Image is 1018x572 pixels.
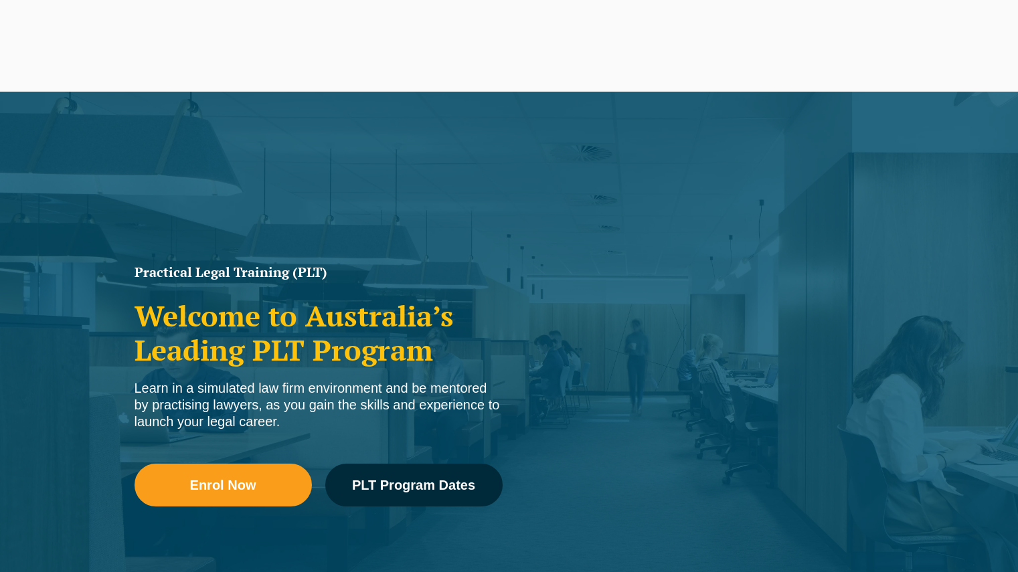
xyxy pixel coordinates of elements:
span: Enrol Now [190,478,256,492]
h2: Welcome to Australia’s Leading PLT Program [135,299,503,367]
span: PLT Program Dates [352,478,475,492]
div: Learn in a simulated law firm environment and be mentored by practising lawyers, as you gain the ... [135,380,503,430]
h1: Practical Legal Training (PLT) [135,266,503,279]
a: Enrol Now [135,464,312,506]
a: PLT Program Dates [325,464,503,506]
